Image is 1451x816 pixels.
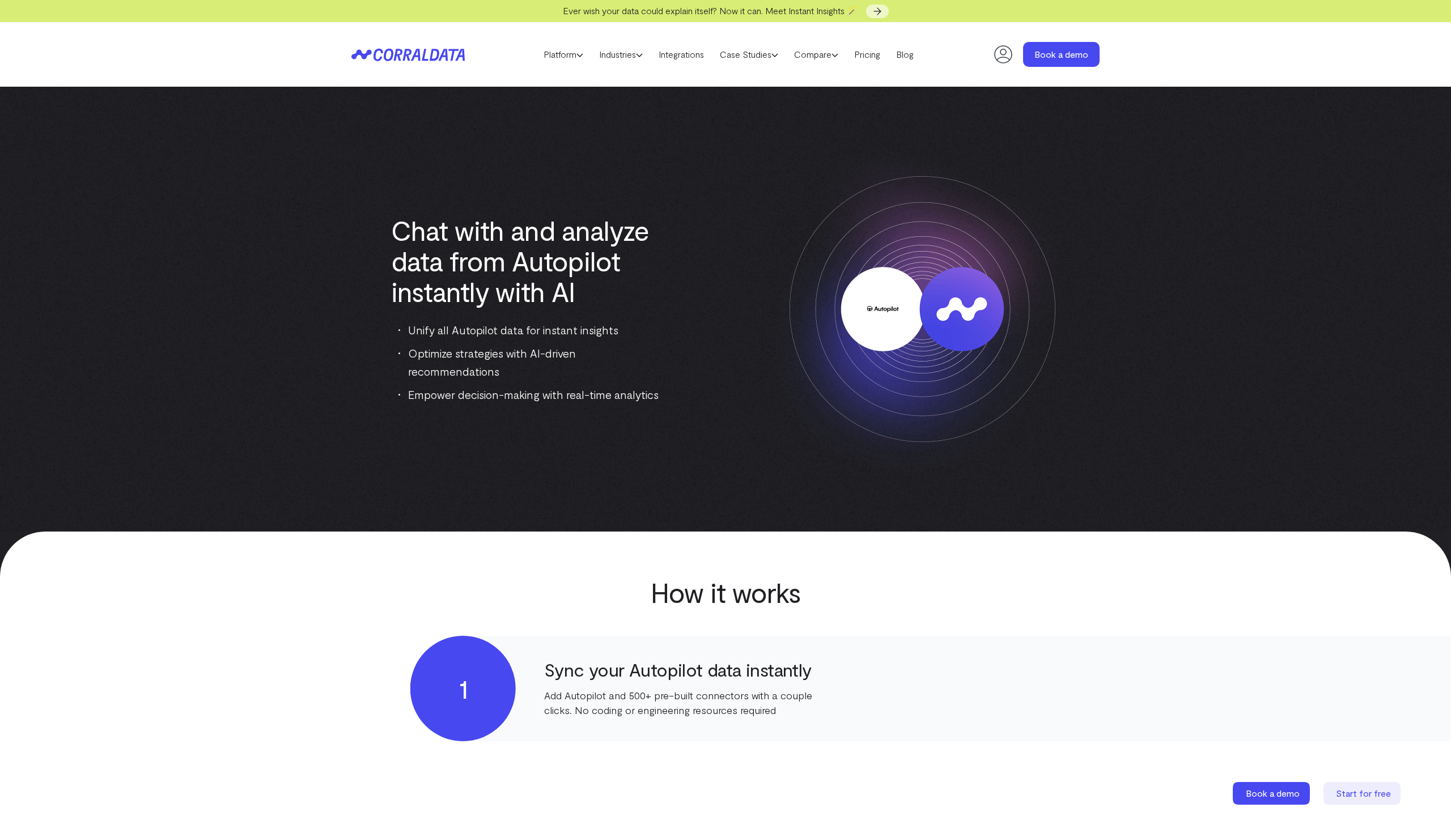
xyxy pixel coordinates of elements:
[888,46,922,63] a: Blog
[398,321,666,339] li: Unify all Autopilot data for instant insights
[530,577,921,607] h2: How it works
[1023,42,1100,67] a: Book a demo
[544,660,816,680] h4: Sync your Autopilot data instantly
[1323,782,1403,805] a: Start for free
[1246,788,1300,798] span: Book a demo
[410,636,516,741] div: 1
[544,688,816,718] p: Add Autopilot and 500+ pre-built connectors with a couple clicks. No coding or engineering resour...
[1233,782,1312,805] a: Book a demo
[398,385,666,403] li: Empower decision-making with real-time analytics
[563,5,858,16] span: Ever wish your data could explain itself? Now it can. Meet Instant Insights 🪄
[591,46,651,63] a: Industries
[536,46,591,63] a: Platform
[1336,788,1391,798] span: Start for free
[398,344,666,380] li: Optimize strategies with AI-driven recommendations
[786,46,846,63] a: Compare
[846,46,888,63] a: Pricing
[712,46,786,63] a: Case Studies
[651,46,712,63] a: Integrations
[391,215,666,307] h1: Chat with and analyze data from Autopilot instantly with AI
